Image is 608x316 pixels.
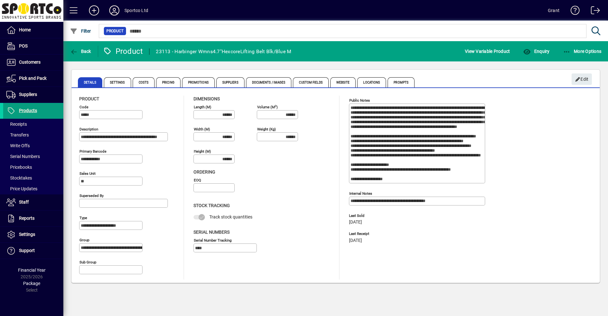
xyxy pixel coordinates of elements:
[133,77,155,87] span: Costs
[3,38,63,54] a: POS
[3,243,63,259] a: Support
[19,27,31,32] span: Home
[104,77,131,87] span: Settings
[3,194,63,210] a: Staff
[194,105,211,109] mat-label: Length (m)
[79,238,89,242] mat-label: Group
[6,122,27,127] span: Receipts
[23,281,40,286] span: Package
[3,183,63,194] a: Price Updates
[19,248,35,253] span: Support
[19,92,37,97] span: Suppliers
[563,49,602,54] span: More Options
[465,46,510,56] span: View Variable Product
[194,127,210,131] mat-label: Width (m)
[349,220,362,225] span: [DATE]
[104,5,124,16] button: Profile
[63,46,98,57] app-page-header-button: Back
[193,96,220,101] span: Dimensions
[566,1,580,22] a: Knowledge Base
[3,162,63,173] a: Pricebooks
[275,104,276,107] sup: 3
[575,74,589,85] span: Edit
[209,214,252,219] span: Track stock quantities
[3,71,63,86] a: Pick and Pack
[330,77,356,87] span: Website
[193,169,215,174] span: Ordering
[194,238,231,242] mat-label: Serial Number tracking
[193,203,230,208] span: Stock Tracking
[18,268,46,273] span: Financial Year
[79,105,88,109] mat-label: Code
[79,193,104,198] mat-label: Superseded by
[19,60,41,65] span: Customers
[349,191,372,196] mat-label: Internal Notes
[182,77,215,87] span: Promotions
[3,173,63,183] a: Stocktakes
[523,49,549,54] span: Enquiry
[79,96,99,101] span: Product
[357,77,386,87] span: Locations
[349,98,370,103] mat-label: Public Notes
[79,260,96,264] mat-label: Sub group
[246,77,292,87] span: Documents / Images
[3,140,63,151] a: Write Offs
[3,151,63,162] a: Serial Numbers
[561,46,603,57] button: More Options
[6,175,32,180] span: Stocktakes
[522,46,551,57] button: Enquiry
[19,232,35,237] span: Settings
[78,77,102,87] span: Details
[548,5,560,16] div: Grant
[194,149,211,154] mat-label: Height (m)
[19,199,29,205] span: Staff
[106,28,123,34] span: Product
[3,227,63,243] a: Settings
[70,28,91,34] span: Filter
[257,105,278,109] mat-label: Volume (m )
[6,186,37,191] span: Price Updates
[19,43,28,48] span: POS
[3,22,63,38] a: Home
[349,232,444,236] span: Last Receipt
[84,5,104,16] button: Add
[156,77,180,87] span: Pricing
[3,130,63,140] a: Transfers
[216,77,244,87] span: Suppliers
[156,47,291,57] div: 23113 - Harbinger Wmns4.7"HexcoreLifting Belt Blk/Blue M
[3,54,63,70] a: Customers
[70,49,91,54] span: Back
[6,154,40,159] span: Serial Numbers
[124,5,148,16] div: Sportco Ltd
[194,178,201,182] mat-label: EOQ
[349,238,362,243] span: [DATE]
[257,127,276,131] mat-label: Weight (Kg)
[3,87,63,103] a: Suppliers
[79,216,87,220] mat-label: Type
[6,132,29,137] span: Transfers
[19,216,35,221] span: Reports
[6,165,32,170] span: Pricebooks
[68,25,93,37] button: Filter
[6,143,30,148] span: Write Offs
[68,46,93,57] button: Back
[463,46,511,57] button: View Variable Product
[19,76,47,81] span: Pick and Pack
[349,214,444,218] span: Last Sold
[572,73,592,85] button: Edit
[103,46,143,56] div: Product
[193,230,230,235] span: Serial Numbers
[3,211,63,226] a: Reports
[586,1,600,22] a: Logout
[3,119,63,130] a: Receipts
[79,171,96,176] mat-label: Sales unit
[79,149,106,154] mat-label: Primary barcode
[388,77,415,87] span: Prompts
[19,108,37,113] span: Products
[293,77,328,87] span: Custom Fields
[79,127,98,131] mat-label: Description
